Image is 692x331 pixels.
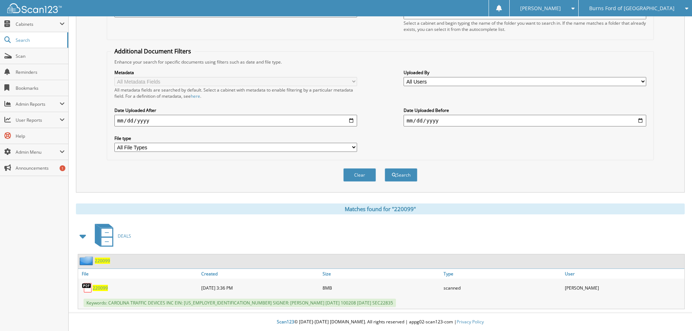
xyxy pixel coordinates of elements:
div: Enhance your search for specific documents using filters such as date and file type. [111,59,650,65]
label: Date Uploaded After [114,107,357,113]
a: Size [321,269,442,279]
label: Uploaded By [404,69,646,76]
button: Search [385,168,417,182]
legend: Additional Document Filters [111,47,195,55]
img: PDF.png [82,282,93,293]
a: 220099 [93,285,108,291]
input: end [404,115,646,126]
div: Select a cabinet and begin typing the name of the folder you want to search in. If the name match... [404,20,646,32]
a: here [191,93,200,99]
a: Privacy Policy [457,319,484,325]
span: Bookmarks [16,85,65,91]
span: Cabinets [16,21,60,27]
a: DEALS [90,222,131,250]
div: 1 [60,165,65,171]
div: 8MB [321,280,442,295]
div: © [DATE]-[DATE] [DOMAIN_NAME]. All rights reserved | appg02-scan123-com | [69,313,692,331]
span: [PERSON_NAME] [520,6,561,11]
label: Metadata [114,69,357,76]
img: scan123-logo-white.svg [7,3,62,13]
input: start [114,115,357,126]
span: Help [16,133,65,139]
span: Reminders [16,69,65,75]
button: Clear [343,168,376,182]
span: Announcements [16,165,65,171]
a: Type [442,269,563,279]
iframe: Chat Widget [656,296,692,331]
div: Matches found for "220099" [76,203,685,214]
div: scanned [442,280,563,295]
a: Created [199,269,321,279]
span: User Reports [16,117,60,123]
span: Scan123 [277,319,294,325]
div: [DATE] 3:36 PM [199,280,321,295]
div: [PERSON_NAME] [563,280,684,295]
span: Search [16,37,64,43]
a: 220099 [95,258,110,264]
span: Admin Reports [16,101,60,107]
span: Scan [16,53,65,59]
span: Burns Ford of [GEOGRAPHIC_DATA] [589,6,675,11]
div: All metadata fields are searched by default. Select a cabinet with metadata to enable filtering b... [114,87,357,99]
a: User [563,269,684,279]
label: Date Uploaded Before [404,107,646,113]
img: folder2.png [80,256,95,265]
span: DEALS [118,233,131,239]
span: Admin Menu [16,149,60,155]
a: File [78,269,199,279]
label: File type [114,135,357,141]
span: Keywords: CAROLINA TRAFFIC DEVICES INC EIN: [US_EMPLOYER_IDENTIFICATION_NUMBER] SIGNER: [PERSON_N... [84,299,396,307]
